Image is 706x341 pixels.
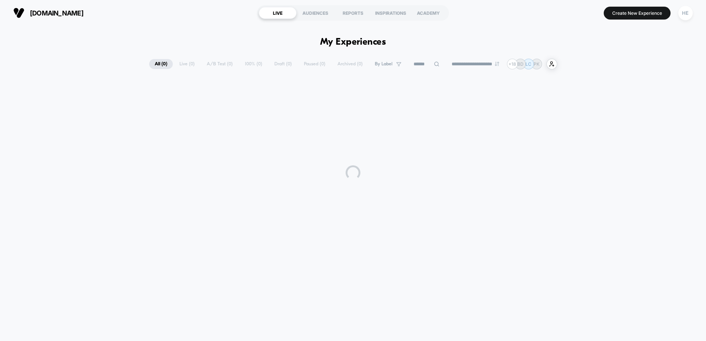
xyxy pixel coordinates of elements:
div: + 18 [507,59,518,69]
p: BD [517,61,524,67]
span: All ( 0 ) [149,59,173,69]
div: HE [678,6,693,20]
button: Create New Experience [604,7,671,20]
div: LIVE [259,7,297,19]
button: HE [676,6,695,21]
h1: My Experiences [320,37,386,48]
div: INSPIRATIONS [372,7,409,19]
div: ACADEMY [409,7,447,19]
p: PK [534,61,539,67]
span: By Label [375,61,393,67]
button: [DOMAIN_NAME] [11,7,86,19]
img: Visually logo [13,7,24,18]
div: AUDIENCES [297,7,334,19]
div: REPORTS [334,7,372,19]
p: LC [525,61,531,67]
span: [DOMAIN_NAME] [30,9,83,17]
img: end [495,62,499,66]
